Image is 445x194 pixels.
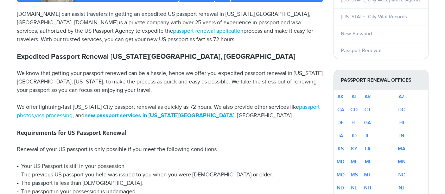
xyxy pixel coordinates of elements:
[341,14,407,20] a: [US_STATE] City Vital Records
[364,120,371,126] a: GA
[351,120,357,126] a: FL
[351,159,358,165] a: ME
[17,69,323,95] p: We know that getting your passport renewed can be a hassle, hence we offer you expedited passport...
[398,107,405,113] a: DC
[364,185,371,191] a: NH
[17,162,323,171] li: Your US Passport is still in your possession.
[399,185,405,191] a: NJ
[17,145,323,154] p: Renewal of your US passport is only possible if you meet the following conditions
[173,28,243,35] a: passport renewal application
[364,172,371,178] a: MT
[337,185,344,191] a: ND
[17,103,323,120] p: We offer lightning-fast [US_STATE] City passport renewal as quickly as 72 hours. We also provide ...
[84,112,234,119] a: new passport services in [US_STATE][GEOGRAPHIC_DATA]
[399,133,404,139] a: IN
[337,120,344,126] a: DE
[337,159,344,165] a: MD
[398,159,406,165] a: MN
[351,146,357,152] a: KY
[398,146,405,152] a: MA
[351,94,357,100] a: AL
[399,94,405,100] a: AZ
[17,10,323,44] p: [DOMAIN_NAME] can assist travelers in getting an expedited US passport renewal in [US_STATE][GEOG...
[338,133,343,139] a: IA
[352,133,357,139] a: ID
[341,31,372,37] a: New Passport
[351,185,357,191] a: NE
[364,94,371,100] a: AR
[365,133,369,139] a: IL
[398,172,405,178] a: NC
[17,129,127,137] strong: Requirements for US Passport Renewal
[337,94,344,100] a: AK
[351,172,358,178] a: MS
[341,48,381,54] a: Passport Renewal
[17,171,323,179] li: The previous US passport you held was issued to you when you were [DEMOGRAPHIC_DATA] or older.
[338,146,344,152] a: KS
[399,120,404,126] a: HI
[334,70,428,90] strong: Passport Renewal Offices
[364,107,371,113] a: CT
[17,104,320,119] a: passport photos
[337,107,344,113] a: CA
[337,172,345,178] a: MO
[17,52,295,61] strong: Expedited Passport Renewal [US_STATE][GEOGRAPHIC_DATA], [GEOGRAPHIC_DATA]
[35,112,72,119] a: visa processing
[350,107,358,113] a: CO
[365,159,370,165] a: MI
[365,146,370,152] a: LA
[17,179,323,188] li: The passport is less than [DEMOGRAPHIC_DATA].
